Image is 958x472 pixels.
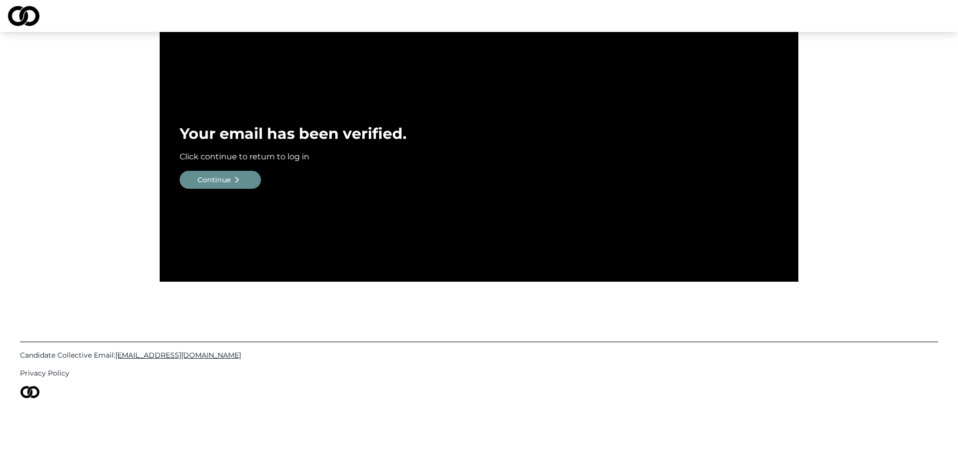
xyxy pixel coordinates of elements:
[180,171,261,189] button: Continue
[115,351,241,360] span: [EMAIL_ADDRESS][DOMAIN_NAME]
[180,151,778,163] div: Click continue to return to log in
[8,6,39,26] img: logo
[20,368,938,378] a: Privacy Policy
[20,350,938,360] a: Candidate Collective Email:[EMAIL_ADDRESS][DOMAIN_NAME]
[180,125,778,143] div: Your email has been verified.
[198,175,231,185] div: Continue
[20,386,40,398] img: logo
